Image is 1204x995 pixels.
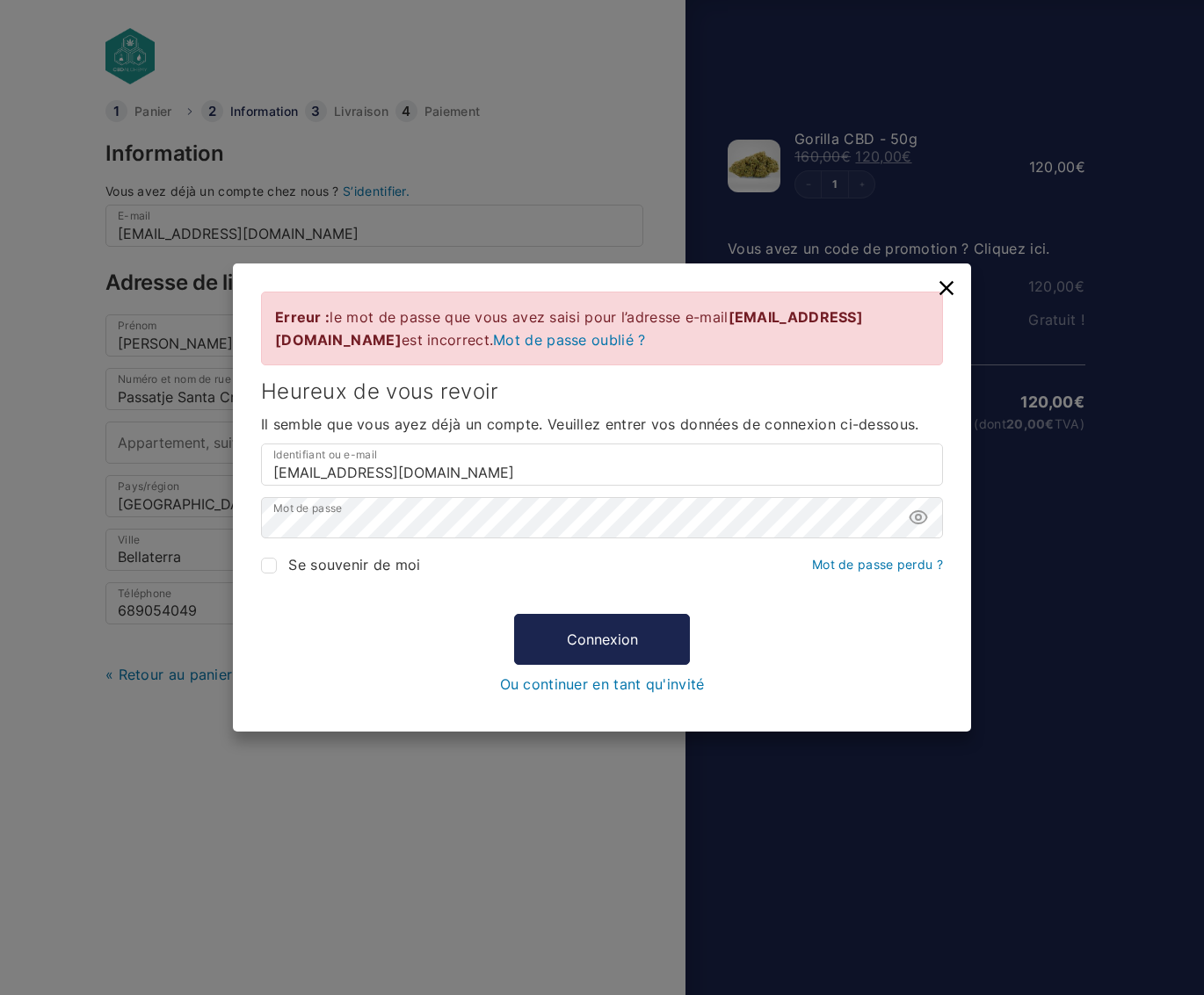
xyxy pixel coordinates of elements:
span: Il semble que vous ayez déjà un compte. Veuillez entrer vos données de connexion ci-dessous. [261,416,943,432]
strong: [EMAIL_ADDRESS][DOMAIN_NAME] [275,308,863,349]
button: Connexion [514,614,690,665]
h3: Heureux de vous revoir [261,379,943,404]
a: Mot de passe perdu ? [812,556,943,571]
div: le mot de passe que vous avez saisi pour l’adresse e-mail est incorrect. [275,306,929,351]
input: Identifiant ou e-mail [261,443,943,486]
strong: Erreur : [275,308,330,326]
span: Se souvenir de moi [288,555,420,573]
a: Mot de passe oublié ? [493,331,645,349]
input: Se souvenir de moi [261,557,277,573]
a: Ou continuer en tant qu'invité [500,676,705,692]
